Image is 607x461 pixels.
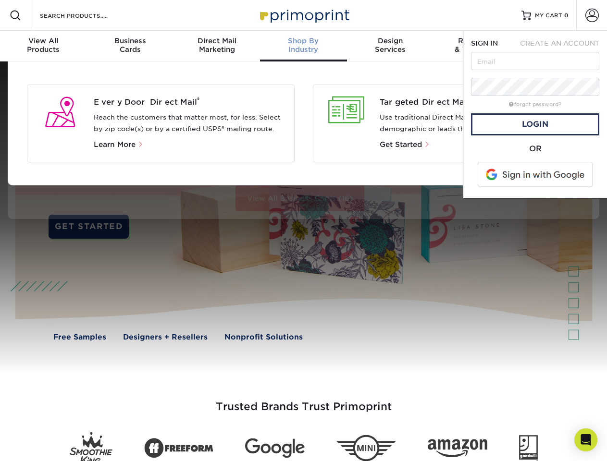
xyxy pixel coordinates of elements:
div: Services [347,36,434,54]
a: DesignServices [347,31,434,61]
a: Direct MailMarketing [173,31,260,61]
span: MY CART [535,12,562,20]
div: Cards [87,36,173,54]
h3: Trusted Brands Trust Primoprint [23,377,585,425]
div: Open Intercom Messenger [574,428,597,451]
div: & Templates [434,36,520,54]
img: Primoprint [256,5,352,25]
span: Direct Mail [173,36,260,45]
span: Resources [434,36,520,45]
a: forgot password? [509,101,561,108]
a: Resources& Templates [434,31,520,61]
span: Shop By [260,36,347,45]
input: SEARCH PRODUCTS..... [39,10,133,21]
img: Amazon [428,439,487,458]
span: SIGN IN [471,39,498,47]
div: Marketing [173,36,260,54]
img: Google [245,438,305,458]
a: Login [471,113,599,135]
div: OR [471,143,599,155]
span: CREATE AN ACCOUNT [520,39,599,47]
a: BusinessCards [87,31,173,61]
span: Business [87,36,173,45]
img: Goodwill [519,435,538,461]
a: Shop ByIndustry [260,31,347,61]
input: Email [471,52,599,70]
span: Design [347,36,434,45]
span: 0 [564,12,569,19]
div: Industry [260,36,347,54]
